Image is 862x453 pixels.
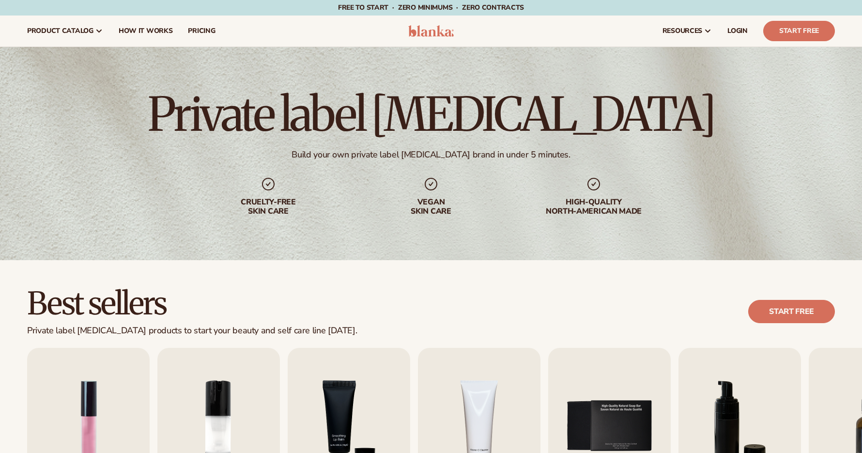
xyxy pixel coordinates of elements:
a: resources [655,16,720,47]
a: LOGIN [720,16,755,47]
span: How It Works [119,27,173,35]
span: product catalog [27,27,93,35]
span: Free to start · ZERO minimums · ZERO contracts [338,3,524,12]
div: Build your own private label [MEDICAL_DATA] brand in under 5 minutes. [292,149,570,160]
img: logo [408,25,454,37]
div: Cruelty-free skin care [206,198,330,216]
a: How It Works [111,16,181,47]
div: Vegan skin care [369,198,493,216]
a: product catalog [19,16,111,47]
span: resources [662,27,702,35]
div: High-quality North-american made [532,198,656,216]
h2: Best sellers [27,287,357,320]
a: pricing [180,16,223,47]
span: pricing [188,27,215,35]
div: Private label [MEDICAL_DATA] products to start your beauty and self care line [DATE]. [27,326,357,336]
a: Start Free [763,21,835,41]
span: LOGIN [727,27,748,35]
h1: Private label [MEDICAL_DATA] [148,91,714,138]
a: Start free [748,300,835,323]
